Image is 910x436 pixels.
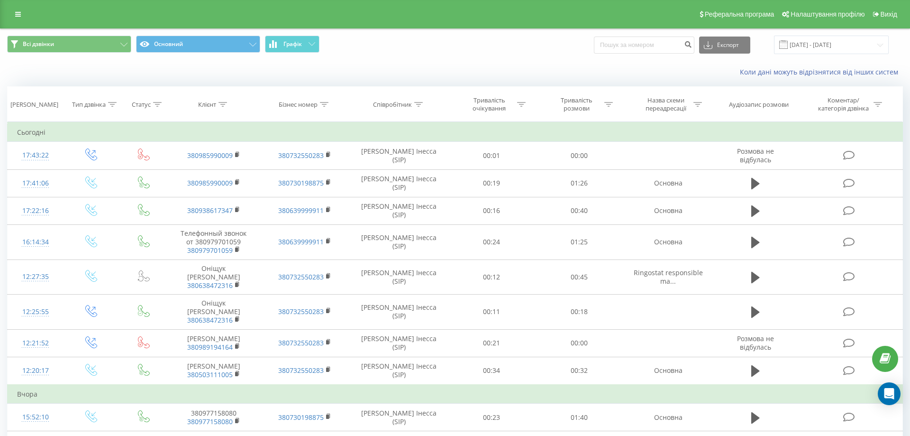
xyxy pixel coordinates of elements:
[350,260,448,295] td: [PERSON_NAME] Інесса (SIP)
[278,151,324,160] a: 380732550283
[737,147,774,164] span: Розмова не відбулась
[187,315,233,325] a: 380638472316
[168,357,259,385] td: [PERSON_NAME]
[623,404,714,431] td: Основна
[278,366,324,375] a: 380732550283
[699,37,750,54] button: Експорт
[535,169,622,197] td: 01:26
[350,295,448,330] td: [PERSON_NAME] Інесса (SIP)
[278,338,324,347] a: 380732550283
[448,169,535,197] td: 00:19
[535,260,622,295] td: 00:45
[168,224,259,260] td: Телефонный звонок от 380979701059
[878,382,901,405] div: Open Intercom Messenger
[448,404,535,431] td: 00:23
[448,142,535,169] td: 00:01
[350,404,448,431] td: [PERSON_NAME] Інесса (SIP)
[448,197,535,224] td: 00:16
[350,329,448,357] td: [PERSON_NAME] Інесса (SIP)
[350,169,448,197] td: [PERSON_NAME] Інесса (SIP)
[17,202,54,220] div: 17:22:16
[535,142,622,169] td: 00:00
[168,295,259,330] td: Оніщук [PERSON_NAME]
[187,343,233,352] a: 380989194164
[535,357,622,385] td: 00:32
[740,67,903,76] a: Коли дані можуть відрізнятися вiд інших систем
[623,197,714,224] td: Основна
[705,10,774,18] span: Реферальна програма
[623,357,714,385] td: Основна
[198,101,216,109] div: Клієнт
[279,101,318,109] div: Бізнес номер
[623,169,714,197] td: Основна
[187,370,233,379] a: 380503111005
[278,272,324,281] a: 380732550283
[17,268,54,286] div: 12:27:35
[278,178,324,187] a: 380730198875
[737,334,774,352] span: Розмова не відбулась
[623,224,714,260] td: Основна
[278,307,324,316] a: 380732550283
[464,96,515,112] div: Тривалість очікування
[283,41,302,47] span: Графік
[535,197,622,224] td: 00:40
[8,123,903,142] td: Сьогодні
[17,174,54,193] div: 17:41:06
[535,295,622,330] td: 00:18
[535,224,622,260] td: 01:25
[551,96,602,112] div: Тривалість розмови
[594,37,694,54] input: Пошук за номером
[10,101,58,109] div: [PERSON_NAME]
[535,329,622,357] td: 00:00
[729,101,789,109] div: Аудіозапис розмови
[350,224,448,260] td: [PERSON_NAME] Інесса (SIP)
[136,36,260,53] button: Основний
[640,96,691,112] div: Назва схеми переадресації
[278,413,324,422] a: 380730198875
[168,329,259,357] td: [PERSON_NAME]
[535,404,622,431] td: 01:40
[23,40,54,48] span: Всі дзвінки
[448,224,535,260] td: 00:24
[17,303,54,321] div: 12:25:55
[373,101,412,109] div: Співробітник
[448,295,535,330] td: 00:11
[350,142,448,169] td: [PERSON_NAME] Інесса (SIP)
[816,96,871,112] div: Коментар/категорія дзвінка
[17,408,54,427] div: 15:52:10
[278,206,324,215] a: 380639999911
[187,151,233,160] a: 380985990009
[350,357,448,385] td: [PERSON_NAME] Інесса (SIP)
[72,101,106,109] div: Тип дзвінка
[187,246,233,255] a: 380979701059
[7,36,131,53] button: Всі дзвінки
[448,329,535,357] td: 00:21
[448,260,535,295] td: 00:12
[17,146,54,165] div: 17:43:22
[448,357,535,385] td: 00:34
[168,404,259,431] td: 380977158080
[17,334,54,353] div: 12:21:52
[168,260,259,295] td: Оніщук [PERSON_NAME]
[187,417,233,426] a: 380977158080
[187,281,233,290] a: 380638472316
[265,36,319,53] button: Графік
[278,237,324,246] a: 380639999911
[187,178,233,187] a: 380985990009
[634,268,703,286] span: Ringostat responsible ma...
[791,10,864,18] span: Налаштування профілю
[17,233,54,251] div: 16:14:34
[187,206,233,215] a: 380938617347
[132,101,151,109] div: Статус
[17,362,54,380] div: 12:20:17
[350,197,448,224] td: [PERSON_NAME] Інесса (SIP)
[8,385,903,404] td: Вчора
[881,10,897,18] span: Вихід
